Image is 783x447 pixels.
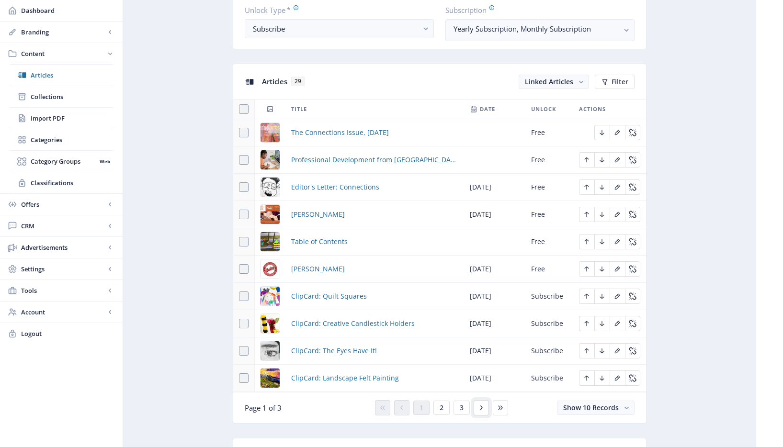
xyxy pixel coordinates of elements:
[625,373,640,382] a: Edit page
[291,103,307,115] span: Title
[519,75,589,89] button: Linked Articles
[10,65,113,86] a: Articles
[262,77,287,86] span: Articles
[610,182,625,191] a: Edit page
[21,264,105,274] span: Settings
[525,146,573,174] td: Free
[525,201,573,228] td: Free
[261,205,280,224] img: 287b6423-90d7-45a5-ba67-951ce8abd925.png
[31,70,113,80] span: Articles
[579,291,594,300] a: Edit page
[525,310,573,337] td: Subscribe
[96,156,113,166] nb-badge: Web
[291,154,458,166] a: Professional Development from [GEOGRAPHIC_DATA]
[594,318,610,327] a: Edit page
[594,373,610,382] a: Edit page
[531,103,556,115] span: Unlock
[594,236,610,246] a: Edit page
[420,404,423,412] span: 1
[594,291,610,300] a: Edit page
[291,236,348,247] a: Table of Contents
[261,178,280,197] img: 796ca792-a29c-4a2e-8a5c-5b6e099e55f4.png
[464,256,525,283] td: [DATE]
[625,127,640,136] a: Edit page
[525,365,573,392] td: Subscribe
[525,256,573,283] td: Free
[480,103,495,115] span: Date
[579,346,594,355] a: Edit page
[21,329,115,338] span: Logout
[245,19,434,38] button: Subscribe
[21,221,105,231] span: CRM
[579,182,594,191] a: Edit page
[291,181,379,193] a: Editor's Letter: Connections
[625,155,640,164] a: Edit page
[610,373,625,382] a: Edit page
[525,337,573,365] td: Subscribe
[625,346,640,355] a: Edit page
[21,243,105,252] span: Advertisements
[261,259,280,279] img: 4952fd04-a544-41f5-b554-a84e0f923c78.png
[464,365,525,392] td: [DATE]
[245,403,282,413] span: Page 1 of 3
[525,119,573,146] td: Free
[464,337,525,365] td: [DATE]
[291,318,415,329] a: ClipCard: Creative Candlestick Holders
[10,129,113,150] a: Categories
[579,209,594,218] a: Edit page
[594,182,610,191] a: Edit page
[253,23,418,34] div: Subscribe
[21,27,105,37] span: Branding
[625,318,640,327] a: Edit page
[610,155,625,164] a: Edit page
[610,236,625,246] a: Edit page
[460,404,464,412] span: 3
[445,5,627,15] label: Subscription
[610,264,625,273] a: Edit page
[245,5,426,15] label: Unlock Type
[594,264,610,273] a: Edit page
[579,264,594,273] a: Edit page
[291,345,377,357] a: ClipCard: The Eyes Have It!
[291,291,367,302] a: ClipCard: Quilt Squares
[433,401,450,415] button: 2
[464,201,525,228] td: [DATE]
[610,209,625,218] a: Edit page
[579,236,594,246] a: Edit page
[233,64,647,424] app-collection-view: Articles
[525,228,573,256] td: Free
[595,75,635,89] button: Filter
[261,369,280,388] img: 5cbfe494-0ca8-4b06-b283-0349ecaeea02.png
[21,200,105,209] span: Offers
[610,127,625,136] a: Edit page
[579,103,606,115] span: Actions
[454,401,470,415] button: 3
[625,209,640,218] a: Edit page
[612,78,628,86] span: Filter
[10,108,113,129] a: Import PDF
[261,314,280,333] img: b3e551fd-53e0-4302-840a-26f703a9c938.png
[10,86,113,107] a: Collections
[610,318,625,327] a: Edit page
[21,286,105,295] span: Tools
[291,77,305,86] span: 29
[291,263,345,275] a: [PERSON_NAME]
[10,172,113,193] a: Classifications
[445,19,635,41] button: Yearly Subscription, Monthly Subscription
[610,291,625,300] a: Edit page
[464,310,525,337] td: [DATE]
[261,341,280,360] img: 5fa7e77f-eb2a-44b0-ad12-9ee8686f5098.png
[525,77,573,86] span: Linked Articles
[579,155,594,164] a: Edit page
[31,92,113,101] span: Collections
[579,318,594,327] a: Edit page
[557,401,635,415] button: Show 10 Records
[625,236,640,246] a: Edit page
[291,127,389,138] a: The Connections Issue, [DATE]
[10,151,113,172] a: Category GroupsWeb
